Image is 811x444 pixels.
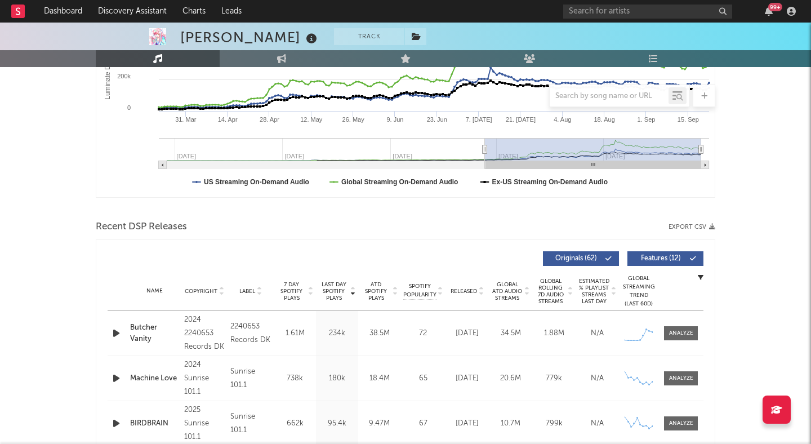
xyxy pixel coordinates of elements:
input: Search by song name or URL [550,92,669,101]
div: 99 + [768,3,782,11]
text: 0 [127,104,131,111]
div: 234k [319,328,355,339]
text: US Streaming On-Demand Audio [204,178,309,186]
text: 1. Sep [638,116,656,123]
div: N/A [578,418,616,429]
span: Estimated % Playlist Streams Last Day [578,278,609,305]
div: 180k [319,373,355,384]
div: 2025 Sunrise 101.1 [184,403,225,444]
button: Export CSV [669,224,715,230]
span: Features ( 12 ) [635,255,687,262]
text: 31. Mar [175,116,197,123]
text: Global Streaming On-Demand Audio [341,178,458,186]
text: 23. Jun [427,116,447,123]
div: 18.4M [361,373,398,384]
button: Originals(62) [543,251,619,266]
span: Last Day Spotify Plays [319,281,349,301]
div: Name [130,287,179,295]
text: 7. [DATE] [466,116,492,123]
text: 12. May [300,116,323,123]
input: Search for artists [563,5,732,19]
div: 2240653 Records DK [230,320,271,347]
div: 1.88M [535,328,573,339]
a: Butcher Vanity [130,322,179,344]
div: N/A [578,328,616,339]
button: 99+ [765,7,773,16]
span: 7 Day Spotify Plays [277,281,306,301]
a: BIRDBRAIN [130,418,179,429]
div: N/A [578,373,616,384]
span: ATD Spotify Plays [361,281,391,301]
span: Recent DSP Releases [96,220,187,234]
div: Sunrise 101.1 [230,365,271,392]
span: Spotify Popularity [403,282,436,299]
span: Global Rolling 7D Audio Streams [535,278,566,305]
div: Sunrise 101.1 [230,410,271,437]
div: [DATE] [448,328,486,339]
div: 34.5M [492,328,529,339]
div: 9.47M [361,418,398,429]
div: 72 [403,328,443,339]
div: 779k [535,373,573,384]
div: 662k [277,418,313,429]
text: 15. Sep [678,116,699,123]
div: Global Streaming Trend (Last 60D) [622,274,656,308]
span: Copyright [185,288,217,295]
div: [DATE] [448,418,486,429]
button: Features(12) [627,251,703,266]
span: Released [451,288,477,295]
text: 14. Apr [218,116,238,123]
div: 65 [403,373,443,384]
text: 18. Aug [594,116,614,123]
span: Originals ( 62 ) [550,255,602,262]
div: 20.6M [492,373,529,384]
span: Global ATD Audio Streams [492,281,523,301]
div: [PERSON_NAME] [180,28,320,47]
text: 21. [DATE] [506,116,536,123]
text: 200k [117,73,131,79]
div: 1.61M [277,328,313,339]
div: 2024 Sunrise 101.1 [184,358,225,399]
div: 38.5M [361,328,398,339]
text: 26. May [342,116,365,123]
div: 738k [277,373,313,384]
div: 10.7M [492,418,529,429]
div: [DATE] [448,373,486,384]
a: Machine Love [130,373,179,384]
div: 67 [403,418,443,429]
span: Label [239,288,255,295]
div: 799k [535,418,573,429]
div: 2024 2240653 Records DK [184,313,225,354]
text: 9. Jun [386,116,403,123]
div: 95.4k [319,418,355,429]
text: 28. Apr [260,116,279,123]
button: Track [334,28,404,45]
text: 4. Aug [554,116,571,123]
text: Ex-US Streaming On-Demand Audio [492,178,608,186]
